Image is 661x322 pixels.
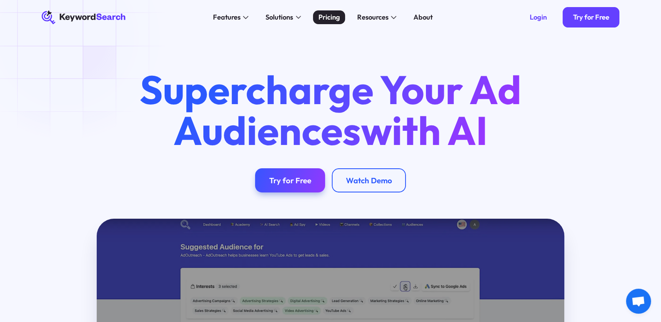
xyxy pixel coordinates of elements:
div: Solutions [265,12,293,22]
span: with AI [361,105,488,155]
div: About [413,12,433,22]
div: Pricing [318,12,340,22]
div: Try for Free [573,13,609,22]
a: Pricing [313,10,345,24]
div: Open chat [626,289,651,314]
a: Try for Free [255,168,325,192]
a: Try for Free [563,7,620,28]
a: About [408,10,438,24]
div: Try for Free [269,176,311,185]
div: Watch Demo [346,176,392,185]
div: Features [213,12,240,22]
a: Login [519,7,557,28]
div: Login [530,13,547,22]
h1: Supercharge Your Ad Audiences [123,69,538,151]
div: Resources [357,12,388,22]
